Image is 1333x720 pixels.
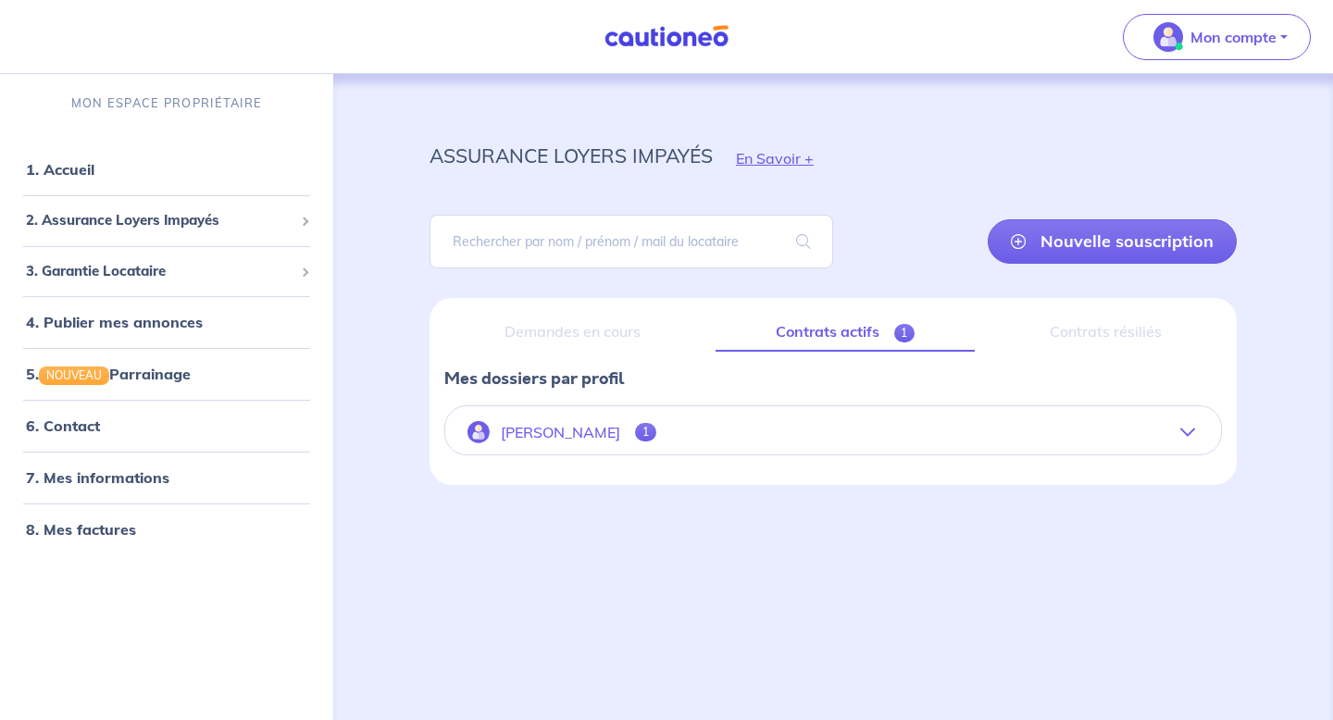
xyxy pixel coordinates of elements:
a: 8. Mes factures [26,520,136,539]
a: Nouvelle souscription [988,219,1237,264]
p: assurance loyers impayés [430,139,713,172]
img: illu_account_valid_menu.svg [1153,22,1183,52]
a: 1. Accueil [26,160,94,179]
img: illu_account.svg [467,421,490,443]
div: 2. Assurance Loyers Impayés [7,203,326,239]
span: search [774,216,833,267]
span: 1 [635,423,656,441]
p: MON ESPACE PROPRIÉTAIRE [71,94,262,112]
a: 4. Publier mes annonces [26,313,203,331]
span: 1 [894,324,916,342]
p: Mon compte [1190,26,1277,48]
a: 5.NOUVEAUParrainage [26,365,191,383]
a: 6. Contact [26,416,100,435]
div: 7. Mes informations [7,459,326,496]
button: [PERSON_NAME]1 [445,410,1221,454]
span: 3. Garantie Locataire [26,261,293,282]
input: Rechercher par nom / prénom / mail du locataire [430,215,833,268]
a: 7. Mes informations [26,468,169,487]
div: 4. Publier mes annonces [7,304,326,341]
div: 1. Accueil [7,151,326,188]
img: Cautioneo [597,25,736,48]
span: 2. Assurance Loyers Impayés [26,210,293,231]
div: 3. Garantie Locataire [7,254,326,290]
button: En Savoir + [713,131,837,185]
div: 6. Contact [7,407,326,444]
a: Contrats actifs1 [716,313,975,352]
div: 8. Mes factures [7,511,326,548]
p: Mes dossiers par profil [444,366,1222,391]
p: [PERSON_NAME] [501,424,620,441]
div: 5.NOUVEAUParrainage [7,355,326,392]
button: illu_account_valid_menu.svgMon compte [1123,14,1311,60]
